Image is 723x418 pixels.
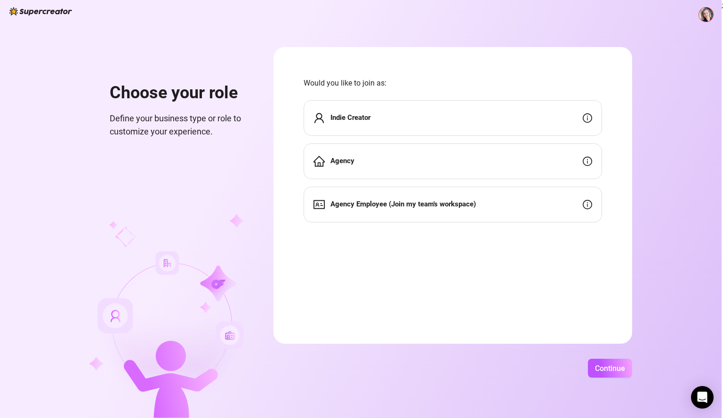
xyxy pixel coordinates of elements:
span: user [313,112,325,124]
span: Define your business type or role to customize your experience. [110,112,251,139]
span: Continue [595,364,625,373]
span: idcard [313,199,325,210]
span: Would you like to join as: [304,77,602,89]
strong: Agency Employee (Join my team's workspace) [330,200,476,208]
span: info-circle [583,113,592,123]
button: Continue [588,359,632,378]
strong: Agency [330,157,354,165]
span: info-circle [583,157,592,166]
span: info-circle [583,200,592,209]
div: Open Intercom Messenger [691,386,714,409]
h1: Choose your role [110,83,251,103]
span: home [313,156,325,167]
img: ACg8ocJYiOvecXyNYJlg33LTlZpoMGQZQPPNietvuywFCS8o5IyDgTEo=s96-c [699,8,713,22]
img: logo [9,7,72,16]
strong: Indie Creator [330,113,370,122]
